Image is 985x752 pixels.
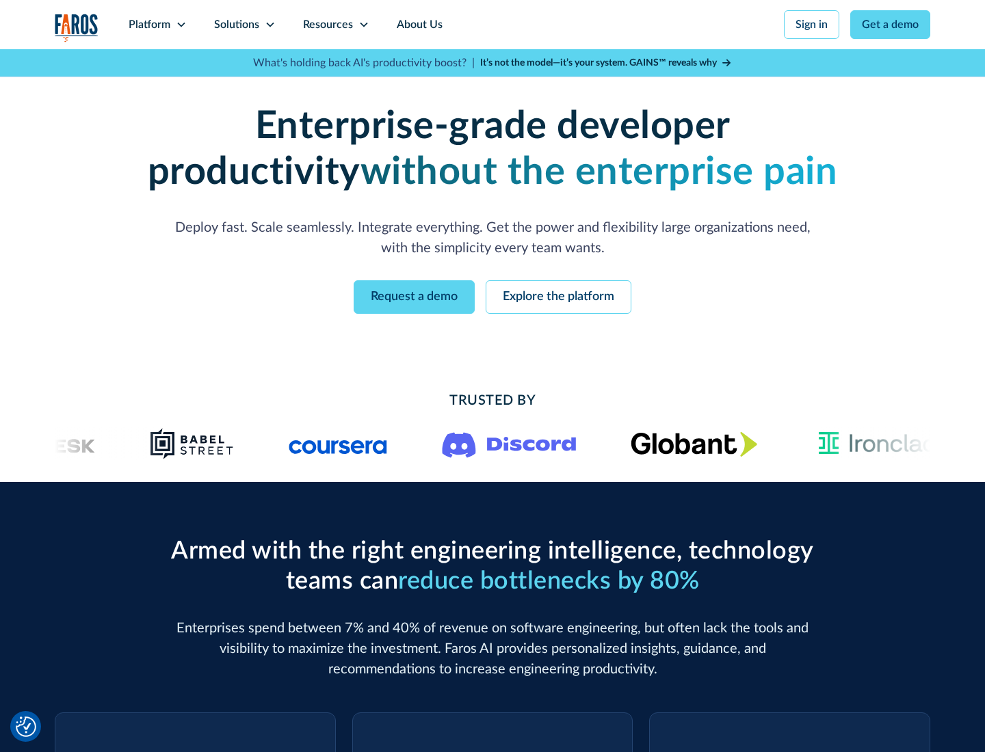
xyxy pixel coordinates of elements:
strong: It’s not the model—it’s your system. GAINS™ reveals why [480,58,717,68]
a: Explore the platform [486,280,631,314]
strong: without the enterprise pain [360,153,838,191]
img: Globant's logo [631,431,758,457]
img: Babel Street logo png [150,427,235,460]
p: What's holding back AI's productivity boost? | [253,55,475,71]
span: reduce bottlenecks by 80% [398,569,700,593]
a: Get a demo [850,10,930,39]
strong: Enterprise-grade developer productivity [148,107,731,191]
div: Resources [303,16,353,33]
img: Logo of the analytics and reporting company Faros. [55,14,98,42]
a: home [55,14,98,42]
a: Request a demo [354,280,475,314]
h2: Armed with the right engineering intelligence, technology teams can [164,537,821,595]
img: Logo of the online learning platform Coursera. [289,433,388,455]
img: Ironclad Logo [813,427,942,460]
img: Revisit consent button [16,716,36,737]
p: Enterprises spend between 7% and 40% of revenue on software engineering, but often lack the tools... [164,618,821,680]
p: Deploy fast. Scale seamlessly. Integrate everything. Get the power and flexibility large organiza... [164,217,821,258]
button: Cookie Settings [16,716,36,737]
div: Solutions [214,16,259,33]
div: Platform [129,16,170,33]
a: It’s not the model—it’s your system. GAINS™ reveals why [480,56,732,70]
a: Sign in [784,10,839,39]
h2: Trusted By [164,390,821,411]
img: Logo of the communication platform Discord. [443,429,577,458]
